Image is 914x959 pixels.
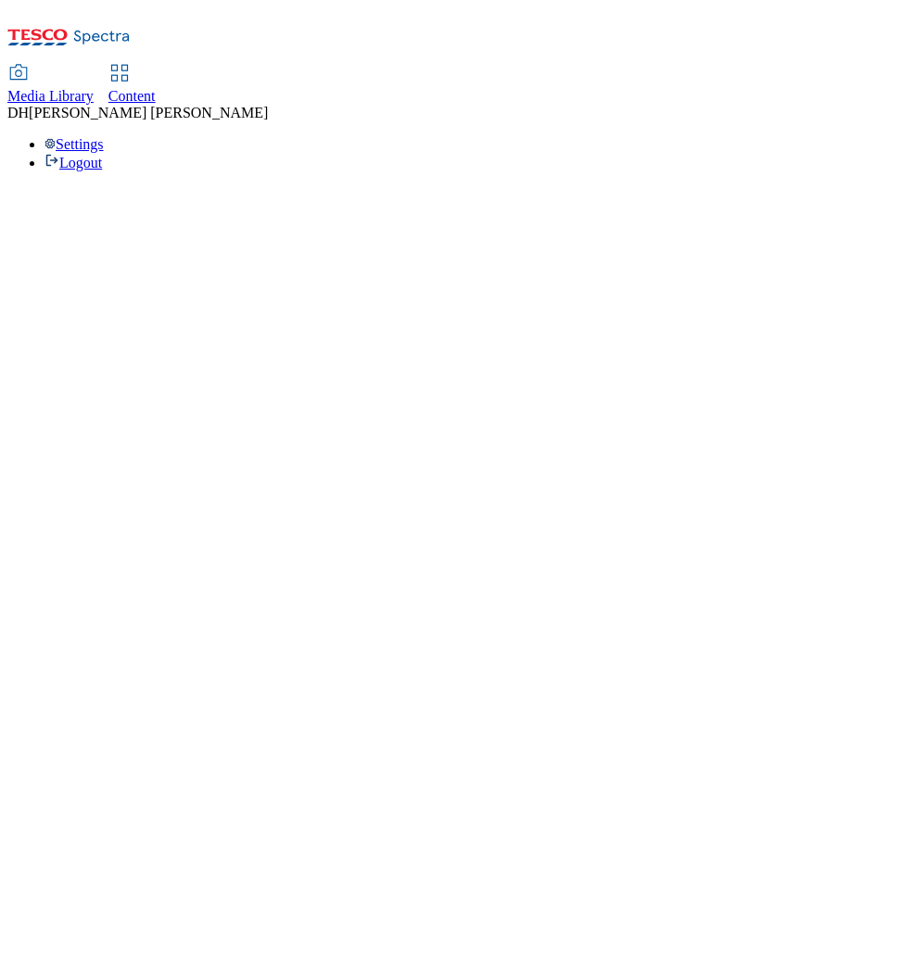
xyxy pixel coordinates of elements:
[29,105,268,120] span: [PERSON_NAME] [PERSON_NAME]
[7,88,94,104] span: Media Library
[7,66,94,105] a: Media Library
[108,66,156,105] a: Content
[44,136,104,152] a: Settings
[44,155,102,170] a: Logout
[7,105,29,120] span: DH
[108,88,156,104] span: Content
